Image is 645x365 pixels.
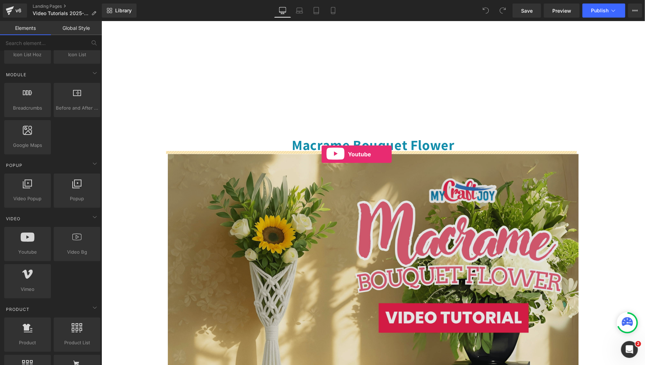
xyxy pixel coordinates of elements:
[591,8,608,13] span: Publish
[5,71,27,78] span: Module
[291,4,308,18] a: Laptop
[621,341,638,358] iframe: Intercom live chat
[479,4,493,18] button: Undo
[102,4,137,18] a: New Library
[5,306,30,313] span: Product
[6,195,49,202] span: Video Popup
[274,4,291,18] a: Desktop
[5,215,21,222] span: Video
[628,4,642,18] button: More
[56,104,98,112] span: Before and After Images
[6,104,49,112] span: Breadcrumbs
[33,4,102,9] a: Landing Pages
[6,51,49,58] span: Icon List Hoz
[583,4,625,18] button: Publish
[521,7,533,14] span: Save
[66,115,477,133] h1: Macrame Bouquet Flower
[115,7,132,14] span: Library
[5,162,23,169] span: Popup
[56,339,98,346] span: Product List
[6,142,49,149] span: Google Maps
[6,339,49,346] span: Product
[56,248,98,256] span: Video Bg
[6,248,49,256] span: Youtube
[56,195,98,202] span: Popup
[636,341,641,347] span: 2
[14,6,23,15] div: v6
[33,11,88,16] span: Video Tutorials 2025-10
[6,286,49,293] span: Vimeo
[552,7,571,14] span: Preview
[3,4,27,18] a: v6
[308,4,325,18] a: Tablet
[325,4,342,18] a: Mobile
[496,4,510,18] button: Redo
[51,21,102,35] a: Global Style
[56,51,98,58] span: Icon List
[544,4,580,18] a: Preview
